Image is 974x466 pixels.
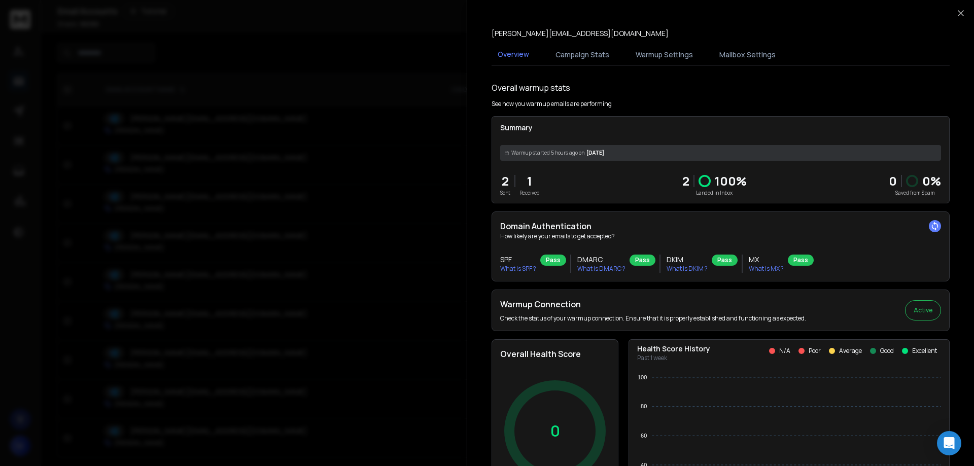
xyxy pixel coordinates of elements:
[492,82,570,94] h1: Overall warmup stats
[880,347,894,355] p: Good
[637,354,710,362] p: Past 1 week
[749,255,784,265] h3: MX
[788,255,814,266] div: Pass
[549,44,615,66] button: Campaign Stats
[492,43,535,66] button: Overview
[922,173,941,189] p: 0 %
[889,189,941,197] p: Saved from Spam
[500,255,536,265] h3: SPF
[713,44,782,66] button: Mailbox Settings
[839,347,862,355] p: Average
[667,255,708,265] h3: DKIM
[500,123,941,133] p: Summary
[682,189,747,197] p: Landed in Inbox
[500,145,941,161] div: [DATE]
[519,173,540,189] p: 1
[577,265,625,273] p: What is DMARC ?
[500,314,806,322] p: Check the status of your warmup connection. Ensure that it is properly established and functionin...
[540,255,566,266] div: Pass
[889,172,897,189] strong: 0
[519,189,540,197] p: Received
[712,255,738,266] div: Pass
[500,189,510,197] p: Sent
[641,433,647,439] tspan: 60
[630,255,655,266] div: Pass
[492,28,669,39] p: [PERSON_NAME][EMAIL_ADDRESS][DOMAIN_NAME]
[667,265,708,273] p: What is DKIM ?
[641,403,647,409] tspan: 80
[500,265,536,273] p: What is SPF ?
[500,220,941,232] h2: Domain Authentication
[912,347,937,355] p: Excellent
[749,265,784,273] p: What is MX ?
[500,173,510,189] p: 2
[905,300,941,320] button: Active
[715,173,747,189] p: 100 %
[577,255,625,265] h3: DMARC
[500,232,941,240] p: How likely are your emails to get accepted?
[630,44,699,66] button: Warmup Settings
[550,422,560,440] p: 0
[511,149,584,157] span: Warmup started 5 hours ago on
[809,347,821,355] p: Poor
[500,348,610,360] h2: Overall Health Score
[500,298,806,310] h2: Warmup Connection
[638,374,647,380] tspan: 100
[492,100,612,108] p: See how you warmup emails are performing
[637,344,710,354] p: Health Score History
[779,347,790,355] p: N/A
[937,431,961,455] div: Open Intercom Messenger
[682,173,689,189] p: 2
